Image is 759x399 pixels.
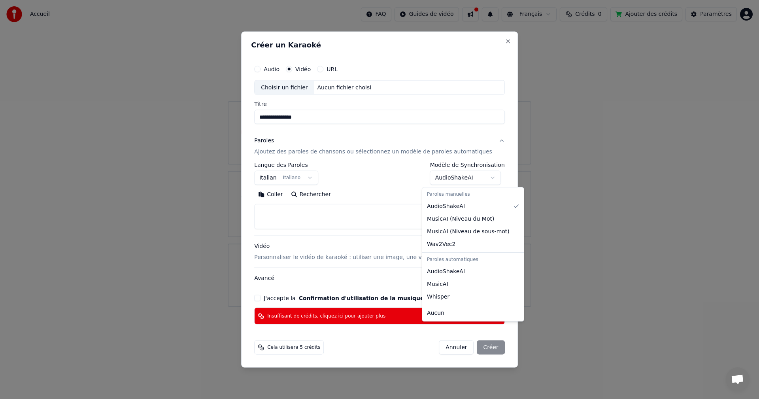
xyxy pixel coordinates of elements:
div: Paroles manuelles [424,189,522,200]
span: MusicAI ( Niveau de sous-mot ) [427,228,510,236]
span: MusicAI ( Niveau du Mot ) [427,215,494,223]
span: MusicAI [427,280,448,288]
span: AudioShakeAI [427,202,465,210]
span: Aucun [427,309,444,317]
span: AudioShakeAI [427,268,465,276]
span: Wav2Vec2 [427,240,455,248]
span: Whisper [427,293,449,301]
div: Paroles automatiques [424,254,522,265]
